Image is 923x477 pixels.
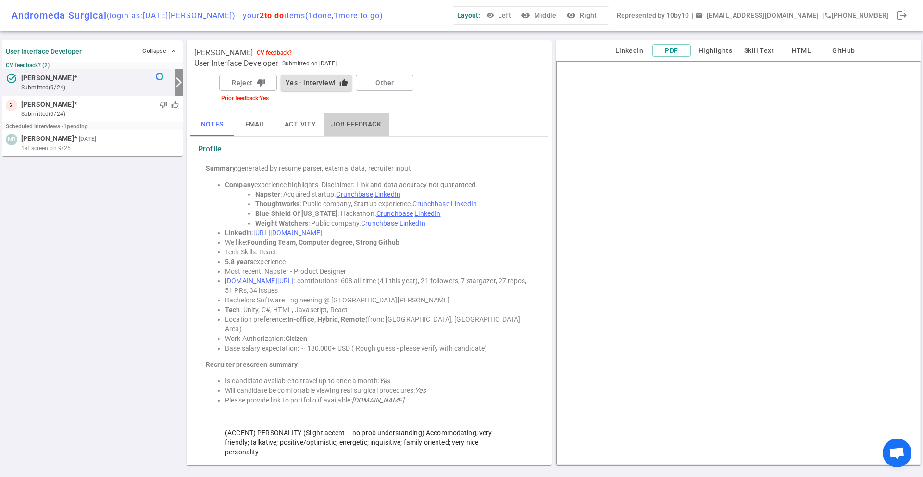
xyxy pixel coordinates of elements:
[225,228,533,238] li: :
[217,95,494,101] div: Prior feedback: Yes
[556,61,921,465] iframe: candidate_document_preview__iframe
[782,45,821,57] button: HTML
[255,189,533,199] li: : Acquired startup.
[225,306,240,314] strong: Tech
[225,238,533,247] li: We like:
[225,343,533,353] li: Base salary expectation: ~ 180,000+ USD ( Rough guess - please verify with candidate)
[206,164,237,172] strong: Summary:
[225,334,533,343] li: Work Authorization:
[21,83,171,92] small: submitted (9/24)
[257,78,265,87] i: thumb_down
[255,218,533,228] li: : Public company.
[412,200,449,208] a: Crunchbase
[356,75,413,91] button: Other
[225,295,533,305] li: Bachelors Software Engineering @ [GEOGRAPHIC_DATA][PERSON_NAME]
[190,113,234,136] button: Notes
[486,12,494,19] span: visibility
[225,247,533,257] li: Tech Skills: React
[225,181,254,188] strong: Company
[693,7,823,25] button: Open a message box
[21,100,74,110] span: [PERSON_NAME]
[255,219,308,227] strong: Weight Watchers
[225,376,533,386] li: Is candidate available to travel up to once a month:
[566,11,576,20] i: visibility
[6,100,17,111] div: 2
[896,10,908,21] span: logout
[225,258,253,265] strong: 5.8 years
[617,7,888,25] div: Represented by 10by10 | | [PHONE_NUMBER]
[257,50,292,56] div: CV feedback?
[21,134,74,144] span: [PERSON_NAME]
[255,210,337,217] strong: Blue Shield Of [US_STATE]
[206,163,533,173] div: generated by resume parser, external data, recruiter input
[6,134,17,145] div: NB
[564,7,601,25] button: visibilityRight
[6,48,82,55] strong: User Interface Developer
[287,315,365,323] strong: In-office, Hybrid, Remote
[415,387,425,394] em: Yes
[255,199,533,209] li: : Public company, Startup experience.
[352,396,404,404] em: [DOMAIN_NAME]
[457,12,480,19] span: Layout:
[286,335,308,342] strong: Citizen
[225,429,494,456] span: (ACCENT) PERSONALITY (Slight accent – no prob understanding) Accommodating; very friendly; talkat...
[206,361,300,368] strong: Recruiter prescreen summary:
[451,200,477,208] a: LinkedIn
[379,377,390,385] em: Yes
[484,7,515,25] button: Left
[824,12,832,19] i: phone
[171,101,179,109] span: thumb_up
[225,180,533,189] li: experience highlights -
[277,113,324,136] button: Activity
[6,73,17,84] i: task_alt
[225,266,533,276] li: Most recent: Napster - Product Designer
[6,123,88,130] small: Scheduled interviews - 1 pending
[225,276,533,295] li: : contributions: 608 all-time (41 this year), 21 followers, 7 stargazer, 27 repos, 51 PRs, 34 issues
[170,48,177,55] span: expand_less
[225,277,294,285] a: [DOMAIN_NAME][URL]
[225,314,533,334] li: Location preference: (from: [GEOGRAPHIC_DATA], [GEOGRAPHIC_DATA] Area)
[190,113,548,136] div: basic tabs example
[247,238,399,246] strong: Founding Team, Computer degree, Strong Github
[339,78,348,87] i: thumb_up
[260,11,284,20] span: 2 to do
[234,113,277,136] button: Email
[521,11,530,20] i: visibility
[376,210,413,217] a: Crunchbase
[225,229,252,237] strong: LinkedIn
[21,73,74,83] span: [PERSON_NAME]
[336,190,373,198] a: Crunchbase
[883,439,911,467] div: Open chat
[225,395,533,405] li: Please provide link to portfolio if available:
[253,229,322,237] a: [URL][DOMAIN_NAME]
[140,44,179,58] button: Collapse
[194,48,253,58] span: [PERSON_NAME]
[160,101,167,109] span: thumb_down
[198,144,222,154] strong: Profile
[695,45,736,57] button: Highlights
[695,12,703,19] span: email
[414,210,440,217] a: LinkedIn
[219,75,277,91] button: Rejectthumb_down
[173,76,185,88] i: arrow_forward_ios
[282,59,337,68] span: Submitted on [DATE]
[12,10,383,21] div: Andromeda Surgical
[107,11,236,20] span: (login as: [DATE][PERSON_NAME] )
[824,45,863,57] button: GitHub
[255,209,533,218] li: : Hackathon.
[225,386,533,395] li: Will candidate be comfortable viewing real surgical procedures:
[740,45,778,57] button: Skill Text
[6,62,179,69] small: CV feedback? (2)
[892,6,911,25] div: Done
[236,11,383,20] span: - your items ( 1 done, 1 more to go)
[610,45,649,57] button: LinkedIn
[324,113,389,136] button: Job feedback
[322,181,478,188] span: Disclaimer: Link and data accuracy not guaranteed.
[225,305,533,314] li: : Unity, C#, HTML, Javascript, React
[77,135,96,143] small: - [DATE]
[281,75,352,91] button: Yes - interview!thumb_up
[361,219,398,227] a: Crunchbase
[374,190,400,198] a: LinkedIn
[255,200,300,208] strong: Thoughtworks
[21,110,179,118] small: submitted (9/24)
